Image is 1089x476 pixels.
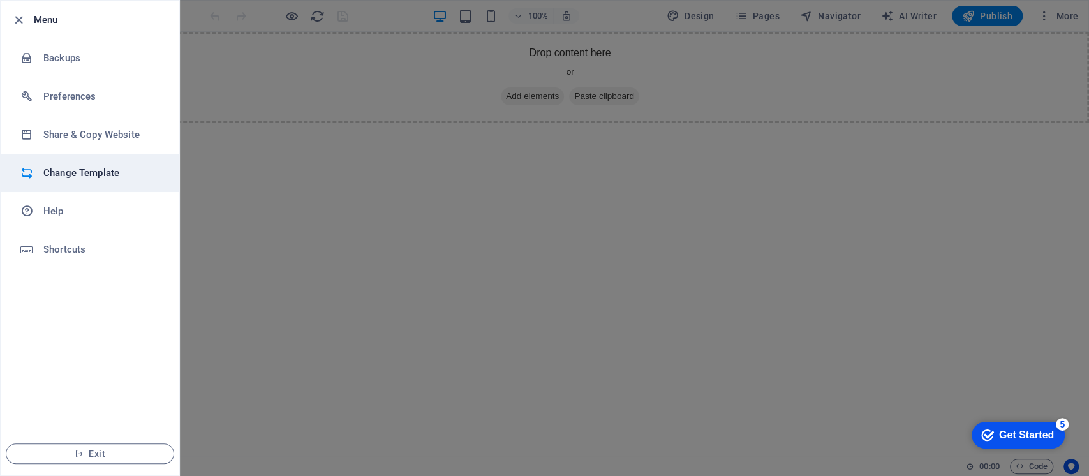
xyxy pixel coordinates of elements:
[43,165,161,181] h6: Change Template
[43,50,161,66] h6: Backups
[450,56,513,73] span: Add elements
[38,14,93,26] div: Get Started
[43,204,161,219] h6: Help
[10,6,103,33] div: Get Started 5 items remaining, 0% complete
[94,3,107,15] div: 5
[1,192,179,230] a: Help
[17,449,163,459] span: Exit
[43,242,161,257] h6: Shortcuts
[34,12,169,27] h6: Menu
[6,443,174,464] button: Exit
[43,89,161,104] h6: Preferences
[43,127,161,142] h6: Share & Copy Website
[518,56,588,73] span: Paste clipboard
